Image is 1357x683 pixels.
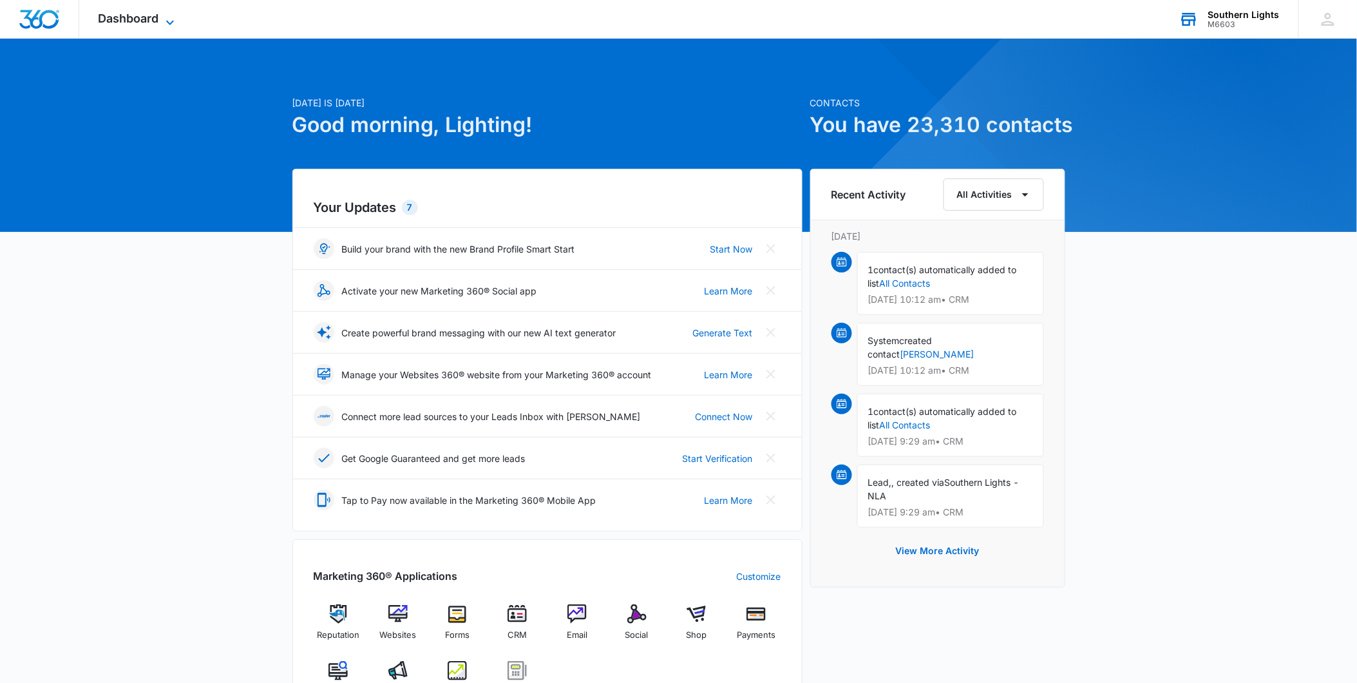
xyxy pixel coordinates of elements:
p: Manage your Websites 360® website from your Marketing 360® account [342,368,652,381]
h1: You have 23,310 contacts [810,110,1065,140]
span: Email [567,629,587,642]
span: 1 [868,264,874,275]
a: Connect Now [696,410,753,423]
a: Reputation [314,604,363,651]
a: Generate Text [693,326,753,340]
span: Shop [686,629,707,642]
p: [DATE] 9:29 am • CRM [868,508,1033,517]
span: contact(s) automatically added to list [868,264,1017,289]
button: All Activities [944,178,1044,211]
span: System [868,335,900,346]
button: View More Activity [883,535,992,566]
span: Social [625,629,649,642]
p: [DATE] 9:29 am • CRM [868,437,1033,446]
button: Close [761,406,781,427]
p: [DATE] 10:12 am • CRM [868,366,1033,375]
h6: Recent Activity [831,187,906,202]
button: Close [761,322,781,343]
p: [DATE] is [DATE] [292,96,802,110]
a: Forms [433,604,482,651]
a: Payments [732,604,781,651]
p: [DATE] [831,229,1044,243]
span: Dashboard [99,12,159,25]
span: contact(s) automatically added to list [868,406,1017,430]
span: 1 [868,406,874,417]
span: , created via [892,477,945,488]
a: All Contacts [880,278,931,289]
button: Close [761,490,781,510]
a: Learn More [705,368,753,381]
p: Contacts [810,96,1065,110]
p: Get Google Guaranteed and get more leads [342,452,526,465]
button: Close [761,238,781,259]
h1: Good morning, Lighting! [292,110,802,140]
p: [DATE] 10:12 am • CRM [868,295,1033,304]
a: Start Verification [683,452,753,465]
button: Close [761,280,781,301]
span: Forms [445,629,470,642]
a: Email [553,604,602,651]
span: Reputation [317,629,359,642]
span: Payments [737,629,775,642]
a: Shop [672,604,721,651]
a: Customize [737,570,781,583]
div: 7 [402,200,418,215]
span: created contact [868,335,933,360]
span: CRM [508,629,527,642]
button: Close [761,364,781,385]
a: Learn More [705,284,753,298]
a: [PERSON_NAME] [900,349,974,360]
p: Activate your new Marketing 360® Social app [342,284,537,298]
p: Create powerful brand messaging with our new AI text generator [342,326,616,340]
h2: Your Updates [314,198,781,217]
a: Websites [373,604,422,651]
span: Websites [379,629,416,642]
button: Close [761,448,781,468]
a: Learn More [705,494,753,507]
a: Social [612,604,661,651]
div: account id [1208,20,1280,29]
div: account name [1208,10,1280,20]
a: CRM [493,604,542,651]
p: Connect more lead sources to your Leads Inbox with [PERSON_NAME] [342,410,641,423]
h2: Marketing 360® Applications [314,568,458,584]
a: Start Now [710,242,753,256]
p: Build your brand with the new Brand Profile Smart Start [342,242,575,256]
span: Lead, [868,477,892,488]
a: All Contacts [880,419,931,430]
p: Tap to Pay now available in the Marketing 360® Mobile App [342,494,596,507]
